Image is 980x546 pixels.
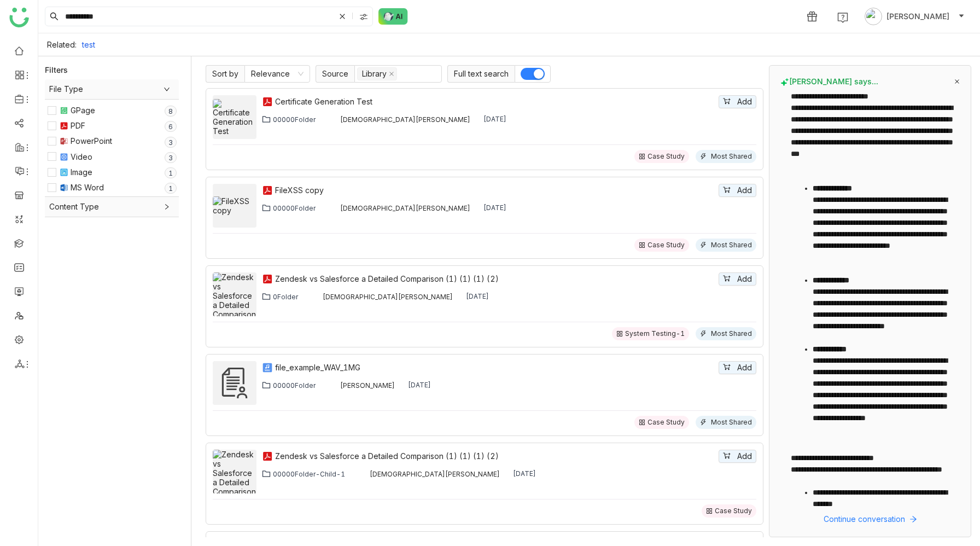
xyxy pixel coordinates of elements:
[273,293,298,301] div: 0Folder
[715,507,752,515] div: Case Study
[780,78,789,86] img: buddy-says
[408,381,431,390] div: [DATE]
[165,152,177,163] nz-badge-sup: 3
[719,95,756,108] button: Add
[45,79,179,99] div: File Type
[483,115,506,124] div: [DATE]
[71,135,112,147] div: PowerPoint
[213,196,256,215] img: FileXSS copy
[329,204,337,212] img: 684a9b06de261c4b36a3cf65
[213,450,256,515] img: Zendesk vs Salesforce a Detailed Comparison (1) (1) (1) (2)
[719,450,756,463] button: Add
[273,470,345,478] div: 00000Folder-Child-1
[71,166,92,178] div: Image
[273,381,316,390] div: 00000Folder
[378,8,408,25] img: ask-buddy-normal.svg
[370,470,500,478] div: [DEMOGRAPHIC_DATA][PERSON_NAME]
[737,273,752,285] span: Add
[47,40,77,49] div: Related:
[275,184,716,196] a: FileXSS copy
[737,96,752,108] span: Add
[168,106,173,117] p: 8
[206,65,244,83] span: Sort by
[780,77,878,86] span: [PERSON_NAME] says...
[275,273,716,285] a: Zendesk vs Salesforce a Detailed Comparison (1) (1) (1) (2)
[362,68,387,80] div: Library
[357,67,397,80] nz-select-item: Library
[60,153,68,161] img: mp4.svg
[323,293,453,301] div: [DEMOGRAPHIC_DATA][PERSON_NAME]
[359,13,368,21] img: search-type.svg
[168,183,173,194] p: 1
[262,185,273,196] img: pdf.svg
[886,10,949,22] span: [PERSON_NAME]
[165,167,177,178] nz-badge-sup: 1
[711,418,752,427] div: Most Shared
[82,40,95,49] a: test
[262,96,273,107] img: pdf.svg
[60,183,68,192] img: docx.svg
[165,106,177,117] nz-badge-sup: 8
[168,153,173,164] p: 3
[329,381,337,390] img: 684a9aedde261c4b36a3ced9
[711,329,752,338] div: Most Shared
[737,184,752,196] span: Add
[737,362,752,374] span: Add
[780,513,960,526] button: Continue conversation
[647,418,685,427] div: Case Study
[711,241,752,249] div: Most Shared
[273,204,316,212] div: 00000Folder
[262,362,273,373] img: wav.svg
[513,469,536,478] div: [DATE]
[275,96,716,108] a: Certificate Generation Test
[165,121,177,132] nz-badge-sup: 6
[837,12,848,23] img: help.svg
[165,183,177,194] nz-badge-sup: 1
[824,513,905,525] span: Continue conversation
[447,65,515,83] span: Full text search
[71,151,92,163] div: Video
[60,168,68,177] img: jpeg.svg
[275,450,716,462] a: Zendesk vs Salesforce a Detailed Comparison (1) (1) (1) (2)
[275,362,716,374] a: file_example_WAV_1MG
[483,204,506,212] div: [DATE]
[329,115,337,124] img: 684a9b06de261c4b36a3cf65
[9,8,29,27] img: logo
[168,168,173,179] p: 1
[340,204,470,212] div: [DEMOGRAPHIC_DATA][PERSON_NAME]
[60,106,68,115] img: paper.svg
[71,120,85,132] div: PDF
[45,65,68,75] div: Filters
[466,292,489,301] div: [DATE]
[60,137,68,146] img: pptx.svg
[711,152,752,161] div: Most Shared
[737,450,752,462] span: Add
[213,99,256,136] img: Certificate Generation Test
[647,241,685,249] div: Case Study
[213,361,256,405] img: file_example_WAV_1MG
[213,272,256,338] img: Zendesk vs Salesforce a Detailed Comparison (1) (1) (1) (2)
[719,272,756,286] button: Add
[862,8,967,25] button: [PERSON_NAME]
[719,184,756,197] button: Add
[340,115,470,124] div: [DEMOGRAPHIC_DATA][PERSON_NAME]
[49,201,174,213] span: Content Type
[262,451,273,462] img: pdf.svg
[340,381,395,390] div: [PERSON_NAME]
[60,121,68,130] img: pdf.svg
[168,137,173,148] p: 3
[311,292,320,301] img: 684a9b06de261c4b36a3cf65
[358,469,367,478] img: 684a9b06de261c4b36a3cf65
[49,83,174,95] span: File Type
[647,152,685,161] div: Case Study
[865,8,882,25] img: avatar
[71,182,104,194] div: MS Word
[251,66,304,82] nz-select-item: Relevance
[45,197,179,217] div: Content Type
[71,104,95,117] div: GPage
